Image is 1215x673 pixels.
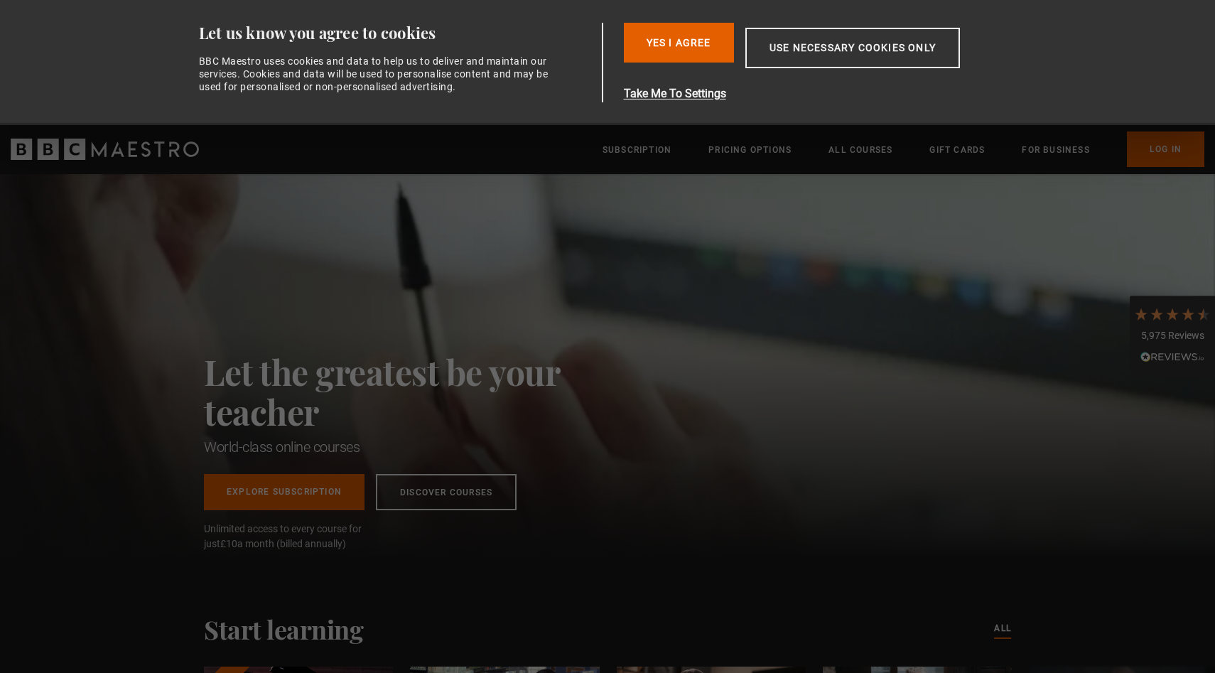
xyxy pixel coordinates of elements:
[1133,306,1211,322] div: 4.7 Stars
[204,437,623,457] h1: World-class online courses
[1133,350,1211,367] div: Read All Reviews
[199,55,557,94] div: BBC Maestro uses cookies and data to help us to deliver and maintain our services. Cookies and da...
[929,143,985,157] a: Gift Cards
[204,474,364,510] a: Explore Subscription
[603,143,671,157] a: Subscription
[624,85,1027,102] button: Take Me To Settings
[1130,296,1215,378] div: 5,975 ReviewsRead All Reviews
[828,143,892,157] a: All Courses
[376,474,517,510] a: Discover Courses
[1022,143,1089,157] a: For business
[1140,352,1204,362] img: REVIEWS.io
[745,28,960,68] button: Use necessary cookies only
[220,538,237,549] span: £10
[199,23,597,43] div: Let us know you agree to cookies
[11,139,199,160] svg: BBC Maestro
[1133,329,1211,343] div: 5,975 Reviews
[204,522,396,551] span: Unlimited access to every course for just a month (billed annually)
[1127,131,1204,167] a: Log In
[624,23,734,63] button: Yes I Agree
[204,352,623,431] h2: Let the greatest be your teacher
[603,131,1204,167] nav: Primary
[708,143,792,157] a: Pricing Options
